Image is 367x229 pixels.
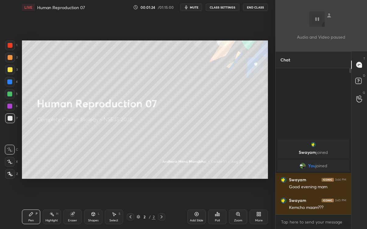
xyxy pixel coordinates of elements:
[289,184,346,190] div: Good evening mam
[363,56,365,61] p: T
[190,5,198,9] span: mute
[5,101,18,111] div: 6
[315,163,327,168] span: joined
[37,5,85,10] h4: Human Reproduction 07
[22,4,35,11] div: LIVE
[5,77,18,87] div: 4
[276,138,351,214] div: grid
[289,177,306,182] h6: Swayam
[280,197,287,203] img: 9802b4cbdbab4d4381d2480607a75a70.jpg
[335,199,346,202] div: 3:45 PM
[28,219,34,222] div: Pen
[36,212,37,215] div: P
[98,212,100,215] div: L
[335,178,346,182] div: 3:44 PM
[88,219,98,222] div: Shapes
[280,177,287,183] img: 9802b4cbdbab4d4381d2480607a75a70.jpg
[316,149,328,155] span: joined
[281,150,346,155] p: Swayam
[5,89,18,99] div: 5
[109,219,118,222] div: Select
[215,219,220,222] div: Poll
[276,52,295,68] p: Chat
[363,90,365,95] p: G
[56,212,58,215] div: H
[234,219,242,222] div: Zoom
[322,178,334,182] img: iconic-dark.1390631f.png
[297,34,345,40] p: Audio and Video paused
[310,141,316,147] img: 9802b4cbdbab4d4381d2480607a75a70.jpg
[206,4,239,11] button: CLASS SETTINGS
[255,219,263,222] div: More
[300,163,306,169] img: e522abdfb3ba4a9ba16d91eb6ff8438d.jpg
[289,205,346,211] div: Kemcho maam???
[5,53,18,62] div: 2
[322,199,334,202] img: iconic-dark.1390631f.png
[308,163,315,168] span: You
[5,113,18,123] div: 7
[119,212,120,215] div: S
[141,215,148,219] div: 2
[180,4,202,11] button: mute
[68,219,77,222] div: Eraser
[5,40,17,50] div: 1
[190,219,203,222] div: Add Slide
[5,65,18,75] div: 3
[149,215,151,219] div: /
[363,73,365,78] p: D
[243,4,268,11] button: End Class
[152,214,155,220] div: 2
[5,157,18,167] div: X
[5,145,18,154] div: C
[5,169,18,179] div: Z
[45,219,58,222] div: Highlight
[289,198,306,203] h6: Swayam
